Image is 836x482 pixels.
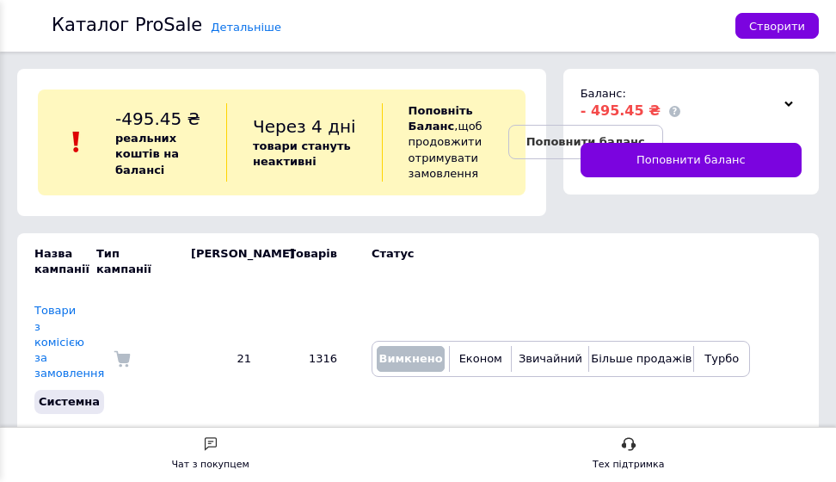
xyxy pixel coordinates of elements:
[253,116,356,137] span: Через 4 дні
[114,350,131,368] img: Комісія за замовлення
[172,456,249,473] div: Чат з покупцем
[253,139,351,168] b: товари стануть неактивні
[17,233,96,290] td: Назва кампанії
[409,104,473,133] b: Поповніть Баланс
[581,143,802,177] a: Поповнити баланс
[211,21,281,34] a: Детальніше
[593,346,689,372] button: Більше продажів
[459,352,502,365] span: Економ
[454,346,507,372] button: Економ
[581,102,661,119] span: - 495.45 ₴
[698,346,745,372] button: Турбо
[636,152,746,168] span: Поповнити баланс
[704,352,739,365] span: Турбо
[115,108,200,129] span: -495.45 ₴
[378,352,442,365] span: Вимкнено
[174,233,268,290] td: [PERSON_NAME]
[593,456,665,473] div: Тех підтримка
[268,290,354,428] td: 1316
[581,87,626,100] span: Баланс:
[39,395,100,408] span: Системна
[268,233,354,290] td: Товарів
[519,352,582,365] span: Звичайний
[735,13,819,39] button: Створити
[354,233,750,290] td: Статус
[516,346,584,372] button: Звичайний
[508,125,663,159] a: Поповнити баланс
[526,135,645,148] b: Поповнити баланс
[382,103,508,182] div: , щоб продовжити отримувати замовлення
[96,233,174,290] td: Тип кампанії
[591,352,692,365] span: Більше продажів
[52,16,202,34] div: Каталог ProSale
[174,290,268,428] td: 21
[34,304,104,380] a: Товари з комісією за замовлення
[64,129,89,155] img: :exclamation:
[749,20,805,33] span: Створити
[115,132,179,176] b: реальних коштів на балансі
[377,346,445,372] button: Вимкнено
